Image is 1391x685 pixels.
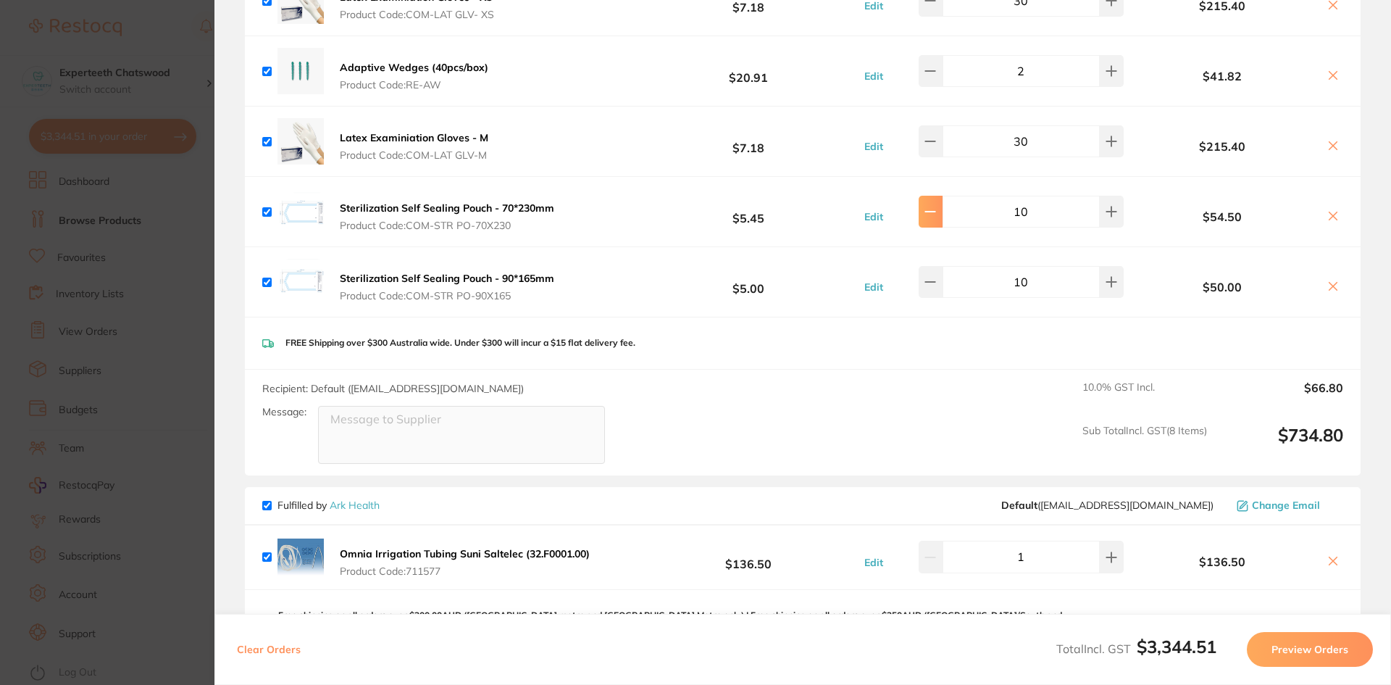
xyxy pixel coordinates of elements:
[1127,140,1317,153] b: $215.40
[1232,499,1343,512] button: Change Email
[340,220,554,231] span: Product Code: COM-STR PO-70X230
[277,118,324,165] img: aGFydXg0Mw
[340,79,488,91] span: Product Code: RE-AW
[860,140,887,153] button: Edit
[1082,425,1207,465] span: Sub Total Incl. GST ( 8 Items)
[340,547,590,560] b: Omnia Irrigation Tubing Suni Saltelec (32.F0001.00)
[277,539,324,576] img: dGw3bThwNw
[335,272,559,302] button: Sterilization Self Sealing Pouch - 90*165mm Product Code:COM-STR PO-90X165
[335,202,559,232] button: Sterilization Self Sealing Pouch - 70*230mm Product Code:COM-STR PO-70X230
[340,149,488,161] span: Product Code: COM-LAT GLV-M
[1001,499,1037,512] b: Default
[640,544,856,570] b: $136.50
[330,499,380,512] a: Ark Health
[340,290,554,302] span: Product Code: COM-STR PO-90X165
[340,565,590,577] span: Product Code: 711577
[277,499,380,511] p: Fulfilled by
[233,632,305,667] button: Clear Orders
[1127,281,1317,294] b: $50.00
[1137,636,1216,657] b: $3,344.51
[285,338,635,348] p: FREE Shipping over $300 Australia wide. Under $300 will incur a $15 flat delivery fee.
[335,131,493,162] button: Latex Examiniation Gloves - M Product Code:COM-LAT GLV-M
[335,547,594,578] button: Omnia Irrigation Tubing Suni Saltelec (32.F0001.00) Product Code:711577
[340,272,554,285] b: Sterilization Self Sealing Pouch - 90*165mm
[340,202,554,215] b: Sterilization Self Sealing Pouch - 70*230mm
[1252,499,1320,511] span: Change Email
[860,281,887,294] button: Edit
[1219,381,1343,413] output: $66.80
[1127,210,1317,223] b: $54.50
[1056,642,1216,656] span: Total Incl. GST
[277,188,324,235] img: YzBlNzY2OQ
[262,406,306,418] label: Message:
[1127,555,1317,568] b: $136.50
[640,58,856,85] b: $20.91
[860,556,887,569] button: Edit
[278,610,1343,652] p: Free shipping on all orders over $200.00AUD ([GEOGRAPHIC_DATA] metro and [GEOGRAPHIC_DATA] Metro ...
[1247,632,1373,667] button: Preview Orders
[340,131,488,144] b: Latex Examiniation Gloves - M
[1082,381,1207,413] span: 10.0 % GST Incl.
[640,269,856,296] b: $5.00
[1127,70,1317,83] b: $41.82
[262,382,524,395] span: Recipient: Default ( [EMAIL_ADDRESS][DOMAIN_NAME] )
[640,199,856,225] b: $5.45
[277,259,324,305] img: emhsbjg4eQ
[1219,425,1343,465] output: $734.80
[640,128,856,155] b: $7.18
[277,48,324,94] img: MGcxcTduYg
[860,210,887,223] button: Edit
[340,61,488,74] b: Adaptive Wedges (40pcs/box)
[340,9,494,20] span: Product Code: COM-LAT GLV- XS
[860,70,887,83] button: Edit
[335,61,493,91] button: Adaptive Wedges (40pcs/box) Product Code:RE-AW
[1001,499,1214,511] span: sales@arkhealth.com.au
